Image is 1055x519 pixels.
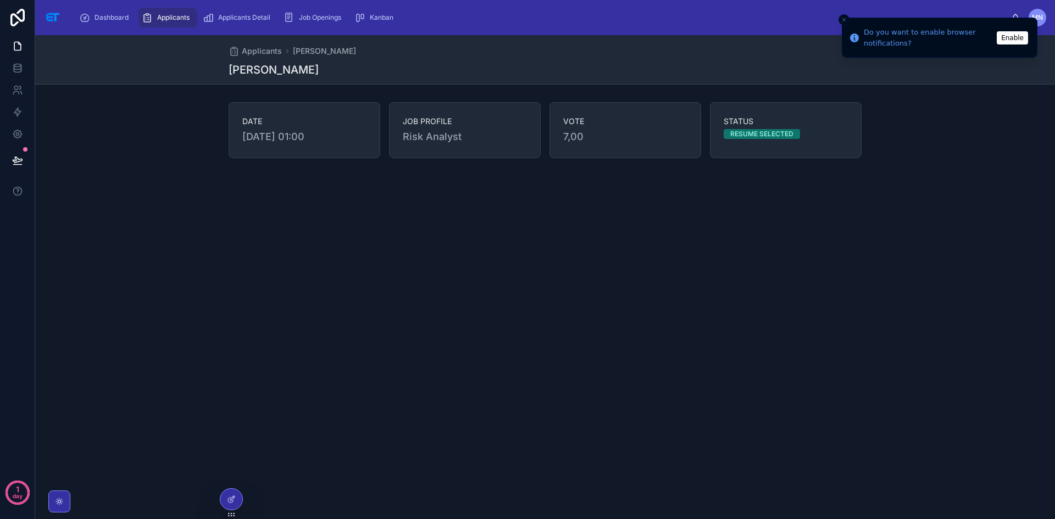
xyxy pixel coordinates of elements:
h1: [PERSON_NAME] [229,62,319,77]
span: JOB PROFILE [403,116,527,127]
button: Enable [997,31,1028,44]
a: [PERSON_NAME] [293,46,356,57]
a: Dashboard [76,8,136,27]
a: Kanban [351,8,401,27]
button: Close toast [839,14,849,25]
div: scrollable content [70,5,1011,30]
span: 7,00 [563,129,687,144]
span: DATE [242,116,367,127]
span: Applicants [157,13,190,22]
a: Applicants [138,8,197,27]
span: [DATE] 01:00 [242,129,367,144]
span: Applicants [242,46,282,57]
a: Applicants [229,46,282,57]
span: MN [1032,13,1043,22]
span: Applicants Detail [218,13,270,22]
p: 1 [16,484,19,495]
div: RESUME SELECTED [730,129,793,139]
span: Job Openings [299,13,341,22]
div: Do you want to enable browser notifications? [864,27,993,48]
a: Job Openings [280,8,349,27]
span: Risk Analyst [403,129,527,144]
p: day [13,488,23,504]
span: STATUS [724,116,848,127]
span: Kanban [370,13,393,22]
img: App logo [44,9,62,26]
span: Dashboard [95,13,129,22]
a: Applicants Detail [199,8,278,27]
span: VOTE [563,116,687,127]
